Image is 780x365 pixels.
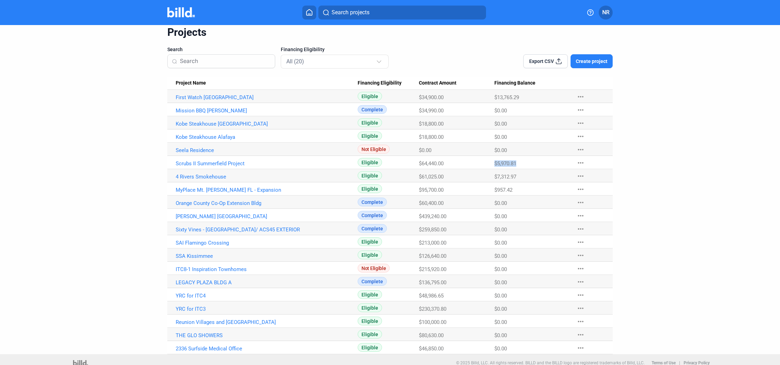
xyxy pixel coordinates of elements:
[419,213,446,220] span: $439,240.00
[176,174,358,180] a: 4 Rivers Smokehouse
[419,187,444,193] span: $95,700.00
[358,198,387,206] span: Complete
[494,319,507,325] span: $0.00
[576,212,585,220] mat-icon: more_horiz
[419,227,446,233] span: $259,850.00
[286,58,304,65] mat-select-trigger: All (20)
[494,108,507,114] span: $0.00
[576,291,585,299] mat-icon: more_horiz
[419,160,444,167] span: $64,440.00
[358,343,382,352] span: Eligible
[176,121,358,127] a: Kobe Steakhouse [GEOGRAPHIC_DATA]
[494,200,507,206] span: $0.00
[494,346,507,352] span: $0.00
[494,227,507,233] span: $0.00
[576,264,585,273] mat-icon: more_horiz
[576,198,585,207] mat-icon: more_horiz
[494,160,516,167] span: $5,970.81
[494,293,507,299] span: $0.00
[576,278,585,286] mat-icon: more_horiz
[176,200,358,206] a: Orange County Co-Op Extension Bldg
[419,306,446,312] span: $230,370.80
[176,240,358,246] a: SAI Flamingo Crossing
[494,80,535,86] span: Financing Balance
[358,105,387,114] span: Complete
[419,174,444,180] span: $61,025.00
[494,253,507,259] span: $0.00
[494,134,507,140] span: $0.00
[176,346,358,352] a: 2336 Surfside Medical Office
[419,240,446,246] span: $213,000.00
[176,187,358,193] a: MyPlace Mt. [PERSON_NAME] FL - Expansion
[494,187,512,193] span: $957.42
[167,26,613,39] div: Projects
[176,319,358,325] a: Reunion Villages and [GEOGRAPHIC_DATA]
[358,80,401,86] span: Financing Eligibility
[419,134,444,140] span: $18,800.00
[176,279,358,286] a: LEGACY PLAZA BLDG A
[576,238,585,246] mat-icon: more_horiz
[419,319,446,325] span: $100,000.00
[494,279,507,286] span: $0.00
[494,147,507,153] span: $0.00
[358,184,382,193] span: Eligible
[176,227,358,233] a: Sixty Vines - [GEOGRAPHIC_DATA]/ ACS45 EXTERIOR
[176,147,358,153] a: Seela Residence
[419,200,444,206] span: $60,400.00
[576,58,607,65] span: Create project
[494,213,507,220] span: $0.00
[176,306,358,312] a: YRC for ITC3
[494,306,507,312] span: $0.00
[176,213,358,220] a: [PERSON_NAME] [GEOGRAPHIC_DATA]
[176,253,358,259] a: SSA Kissimmee
[176,108,358,114] a: Mission BBQ [PERSON_NAME]
[576,106,585,114] mat-icon: more_horiz
[167,7,195,17] img: Billd Company Logo
[358,171,382,180] span: Eligible
[358,92,382,101] span: Eligible
[576,93,585,101] mat-icon: more_horiz
[176,293,358,299] a: YRC for ITC4
[576,185,585,193] mat-icon: more_horiz
[358,145,390,153] span: Not Eligible
[358,132,382,140] span: Eligible
[419,147,431,153] span: $0.00
[180,54,271,69] input: Search
[419,108,444,114] span: $34,990.00
[176,94,358,101] a: First Watch [GEOGRAPHIC_DATA]
[576,119,585,127] mat-icon: more_horiz
[494,266,507,272] span: $0.00
[576,159,585,167] mat-icon: more_horiz
[494,240,507,246] span: $0.00
[332,8,369,17] span: Search projects
[576,132,585,141] mat-icon: more_horiz
[176,134,358,140] a: Kobe Steakhouse Alafaya
[358,211,387,220] span: Complete
[358,237,382,246] span: Eligible
[176,266,358,272] a: ITC8-1 Inspiration Townhomes
[419,94,444,101] span: $34,900.00
[358,303,382,312] span: Eligible
[576,331,585,339] mat-icon: more_horiz
[419,293,444,299] span: $48,986.65
[358,290,382,299] span: Eligible
[576,317,585,326] mat-icon: more_horiz
[419,266,446,272] span: $215,920.00
[419,80,456,86] span: Contract Amount
[419,279,446,286] span: $136,795.00
[176,160,358,167] a: Scrubs II Summerfield Project
[419,332,444,339] span: $80,630.00
[176,332,358,339] a: THE GLO SHOWERS
[494,332,507,339] span: $0.00
[576,172,585,180] mat-icon: more_horiz
[358,264,390,272] span: Not Eligible
[494,121,507,127] span: $0.00
[576,145,585,154] mat-icon: more_horiz
[358,224,387,233] span: Complete
[576,251,585,260] mat-icon: more_horiz
[419,253,446,259] span: $126,640.00
[358,317,382,325] span: Eligible
[419,346,444,352] span: $46,850.00
[576,225,585,233] mat-icon: more_horiz
[494,94,519,101] span: $13,765.29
